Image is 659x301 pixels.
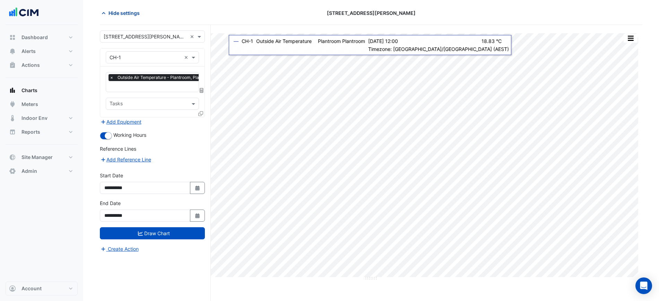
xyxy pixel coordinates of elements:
[113,132,146,138] span: Working Hours
[116,74,215,81] span: Outside Air Temperature - Plantroom, Plantroom
[6,44,78,58] button: Alerts
[109,100,123,109] div: Tasks
[199,87,205,93] span: Choose Function
[9,154,16,161] app-icon: Site Manager
[100,245,139,253] button: Create Action
[100,172,123,179] label: Start Date
[6,30,78,44] button: Dashboard
[109,74,115,81] span: ×
[9,87,16,94] app-icon: Charts
[100,145,136,152] label: Reference Lines
[9,34,16,41] app-icon: Dashboard
[9,62,16,69] app-icon: Actions
[6,150,78,164] button: Site Manager
[9,168,16,175] app-icon: Admin
[100,118,142,126] button: Add Equipment
[21,101,38,108] span: Meters
[9,129,16,135] app-icon: Reports
[184,54,190,61] span: Clear
[109,9,140,17] span: Hide settings
[6,282,78,295] button: Account
[21,87,37,94] span: Charts
[100,7,144,19] button: Hide settings
[9,48,16,55] app-icon: Alerts
[6,58,78,72] button: Actions
[6,83,78,97] button: Charts
[21,285,42,292] span: Account
[21,129,40,135] span: Reports
[194,185,201,191] fa-icon: Select Date
[190,33,196,40] span: Clear
[624,34,638,43] button: More Options
[6,97,78,111] button: Meters
[21,115,47,122] span: Indoor Env
[9,101,16,108] app-icon: Meters
[100,227,205,239] button: Draw Chart
[6,111,78,125] button: Indoor Env
[21,48,36,55] span: Alerts
[327,9,416,17] span: [STREET_ADDRESS][PERSON_NAME]
[21,154,53,161] span: Site Manager
[100,200,121,207] label: End Date
[21,34,48,41] span: Dashboard
[9,115,16,122] app-icon: Indoor Env
[635,277,652,294] div: Open Intercom Messenger
[6,125,78,139] button: Reports
[21,62,40,69] span: Actions
[8,6,40,19] img: Company Logo
[198,110,203,116] span: Clone Favourites and Tasks from this Equipment to other Equipment
[100,156,151,163] button: Add Reference Line
[194,213,201,219] fa-icon: Select Date
[21,168,37,175] span: Admin
[6,164,78,178] button: Admin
